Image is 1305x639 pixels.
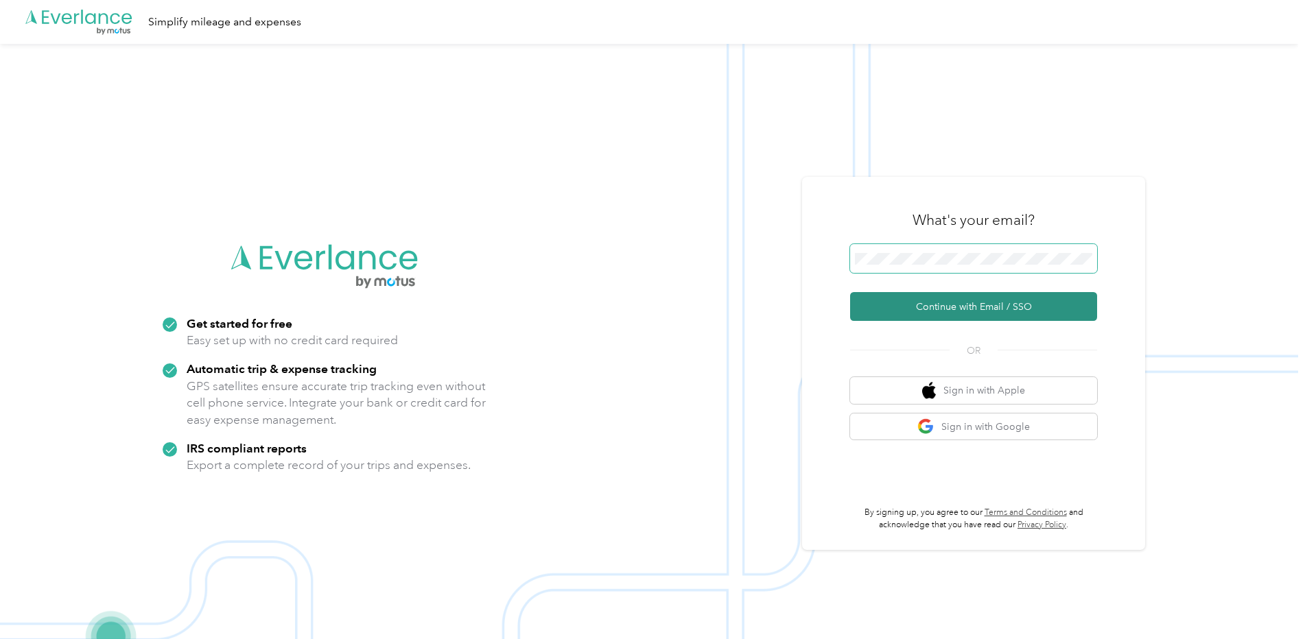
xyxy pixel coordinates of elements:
[950,343,998,358] span: OR
[913,210,1035,230] h3: What's your email?
[922,382,936,399] img: apple logo
[148,14,301,31] div: Simplify mileage and expenses
[850,292,1097,321] button: Continue with Email / SSO
[1018,520,1066,530] a: Privacy Policy
[187,316,292,330] strong: Get started for free
[187,378,486,429] p: GPS satellites ensure accurate trip tracking even without cell phone service. Integrate your bank...
[187,332,398,349] p: Easy set up with no credit card required
[187,361,377,376] strong: Automatic trip & expense tracking
[850,377,1097,404] button: apple logoSign in with Apple
[985,507,1067,518] a: Terms and Conditions
[187,457,471,474] p: Export a complete record of your trips and expenses.
[917,418,934,435] img: google logo
[850,413,1097,440] button: google logoSign in with Google
[187,441,307,455] strong: IRS compliant reports
[850,507,1097,531] p: By signing up, you agree to our and acknowledge that you have read our .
